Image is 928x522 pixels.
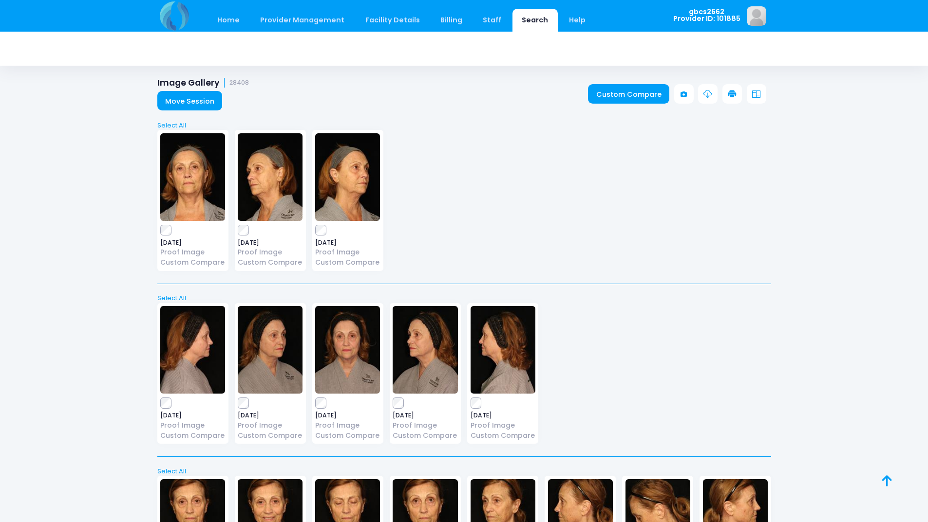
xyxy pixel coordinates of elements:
[251,9,354,32] a: Provider Management
[431,9,472,32] a: Billing
[157,78,249,88] h1: Image Gallery
[160,306,225,394] img: image
[512,9,558,32] a: Search
[315,240,380,246] span: [DATE]
[238,306,303,394] img: image
[315,413,380,418] span: [DATE]
[393,413,457,418] span: [DATE]
[160,257,225,268] a: Custom Compare
[471,306,535,394] img: image
[747,6,766,26] img: image
[315,247,380,257] a: Proof Image
[160,420,225,431] a: Proof Image
[673,8,740,22] span: gbcs2662 Provider ID: 101885
[473,9,511,32] a: Staff
[154,121,774,130] a: Select All
[160,240,225,246] span: [DATE]
[471,413,535,418] span: [DATE]
[356,9,429,32] a: Facility Details
[315,257,380,268] a: Custom Compare
[160,413,225,418] span: [DATE]
[238,247,303,257] a: Proof Image
[238,240,303,246] span: [DATE]
[238,420,303,431] a: Proof Image
[154,293,774,303] a: Select All
[229,79,249,87] small: 28408
[157,91,223,110] a: Move Session
[160,247,225,257] a: Proof Image
[315,420,380,431] a: Proof Image
[238,257,303,268] a: Custom Compare
[238,413,303,418] span: [DATE]
[238,431,303,441] a: Custom Compare
[160,133,225,221] img: image
[160,431,225,441] a: Custom Compare
[315,133,380,221] img: image
[238,133,303,221] img: image
[393,420,457,431] a: Proof Image
[559,9,595,32] a: Help
[393,431,457,441] a: Custom Compare
[588,84,669,104] a: Custom Compare
[471,420,535,431] a: Proof Image
[471,431,535,441] a: Custom Compare
[208,9,249,32] a: Home
[393,306,457,394] img: image
[315,431,380,441] a: Custom Compare
[315,306,380,394] img: image
[154,467,774,476] a: Select All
